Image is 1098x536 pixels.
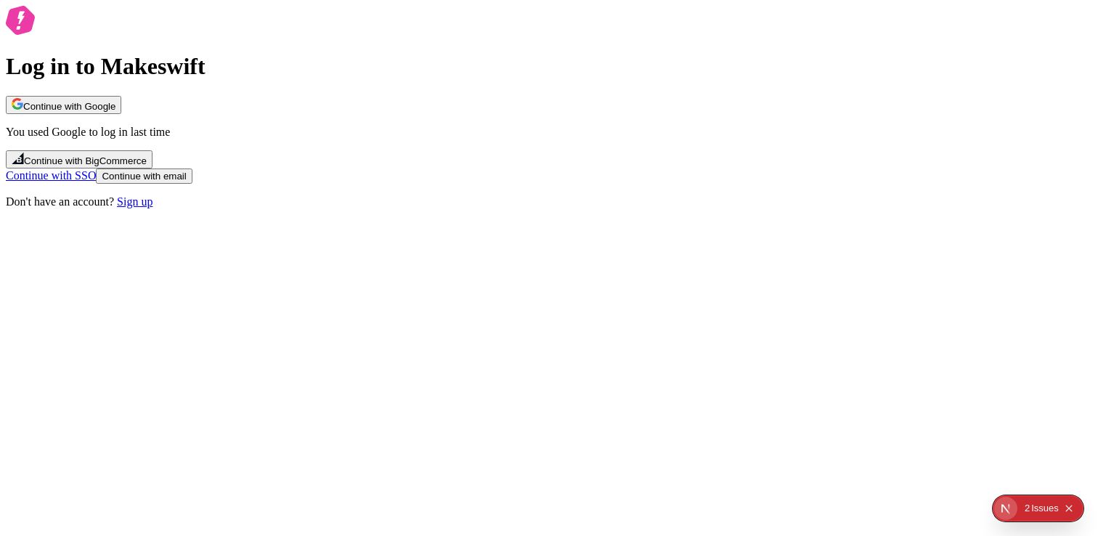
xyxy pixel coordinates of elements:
a: Sign up [117,195,152,208]
button: Continue with email [96,168,192,184]
p: Don't have an account? [6,195,1092,208]
a: Continue with SSO [6,169,96,182]
p: You used Google to log in last time [6,126,1092,139]
span: Continue with email [102,171,186,182]
span: Continue with BigCommerce [24,155,147,166]
button: Continue with Google [6,96,121,114]
span: Continue with Google [23,101,115,112]
button: Continue with BigCommerce [6,150,152,168]
h1: Log in to Makeswift [6,53,1092,80]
